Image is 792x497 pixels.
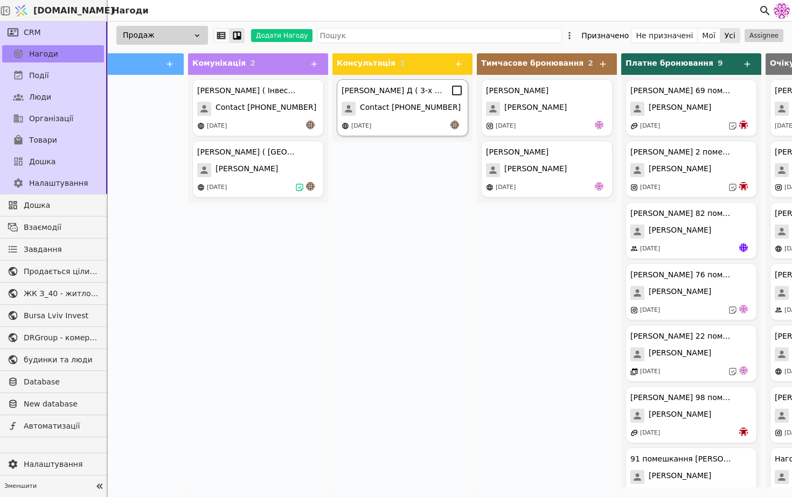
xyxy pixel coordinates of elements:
[775,368,782,375] img: online-store.svg
[108,4,149,17] h2: Нагоди
[649,225,711,239] span: [PERSON_NAME]
[207,122,227,131] div: [DATE]
[29,92,51,103] span: Люди
[342,122,349,130] img: online-store.svg
[306,121,315,129] img: an
[626,386,757,443] div: [PERSON_NAME] 98 помешкання [PERSON_NAME][PERSON_NAME][DATE]bo
[626,263,757,320] div: [PERSON_NAME] 76 помешкання [PERSON_NAME][PERSON_NAME][DATE]de
[24,222,99,233] span: Взаємодії
[24,27,41,38] span: CRM
[630,122,638,130] img: affiliate-program.svg
[2,329,104,346] a: DRGroup - комерційна нерухоомість
[2,285,104,302] a: ЖК З_40 - житлова та комерційна нерухомість класу Преміум
[630,245,638,253] img: people.svg
[649,286,711,300] span: [PERSON_NAME]
[774,3,790,19] img: 137b5da8a4f5046b86490006a8dec47a
[2,45,104,62] a: Нагоди
[197,85,300,96] div: [PERSON_NAME] ( Інвестиція )
[24,421,99,432] span: Автоматизації
[626,59,713,67] span: Платне бронювання
[775,429,782,437] img: instagram.svg
[2,219,104,236] a: Взаємодії
[24,354,99,366] span: будинки та люди
[649,347,711,361] span: [PERSON_NAME]
[197,122,205,130] img: online-store.svg
[216,102,316,116] span: Contact [PHONE_NUMBER]
[640,244,660,254] div: [DATE]
[207,183,227,192] div: [DATE]
[192,59,246,67] span: Комунікація
[2,153,104,170] a: Дошка
[481,79,613,136] div: [PERSON_NAME][PERSON_NAME][DATE]de
[626,202,757,259] div: [PERSON_NAME] 82 помешкання [PERSON_NAME][PERSON_NAME][DATE]Яр
[640,429,660,438] div: [DATE]
[630,331,733,342] div: [PERSON_NAME] 22 помешкання курдонери
[2,241,104,258] a: Завдання
[504,102,567,116] span: [PERSON_NAME]
[306,182,315,191] img: an
[739,243,748,252] img: Яр
[24,332,99,344] span: DRGroup - комерційна нерухоомість
[13,1,29,21] img: Logo
[640,306,660,315] div: [DATE]
[739,121,748,129] img: bo
[486,122,494,130] img: instagram.svg
[317,28,562,43] input: Пошук
[630,184,638,191] img: instagram.svg
[481,141,613,198] div: [PERSON_NAME][PERSON_NAME][DATE]de
[24,266,99,277] span: Продається цілий будинок [PERSON_NAME] нерухомість
[631,28,698,43] button: Не призначені
[626,141,757,198] div: [PERSON_NAME] 2 помешкання [PERSON_NAME][PERSON_NAME][DATE]bo
[626,79,757,136] div: [PERSON_NAME] 69 помешкання [PERSON_NAME][PERSON_NAME][DATE]bo
[649,409,711,423] span: [PERSON_NAME]
[486,85,548,96] div: [PERSON_NAME]
[486,184,494,191] img: online-store.svg
[2,24,104,41] a: CRM
[2,67,104,84] a: Події
[251,29,312,42] button: Додати Нагоду
[250,59,255,67] span: 2
[2,131,104,149] a: Товари
[595,182,603,191] img: de
[649,102,711,116] span: [PERSON_NAME]
[24,459,99,470] span: Налаштування
[486,146,548,158] div: [PERSON_NAME]
[24,200,99,211] span: Дошка
[739,366,748,375] img: de
[29,48,58,60] span: Нагоди
[626,325,757,382] div: [PERSON_NAME] 22 помешкання курдонери[PERSON_NAME][DATE]de
[496,183,516,192] div: [DATE]
[775,184,782,191] img: instagram.svg
[630,368,638,375] img: events.svg
[337,59,395,67] span: Консультація
[581,28,629,43] div: Призначено
[630,453,733,465] div: 91 помешкання [PERSON_NAME]
[351,122,371,131] div: [DATE]
[342,85,444,96] div: [PERSON_NAME] Д ( 3-х к )
[29,178,88,189] span: Налаштування
[640,183,660,192] div: [DATE]
[450,121,459,129] img: an
[649,163,711,177] span: [PERSON_NAME]
[2,351,104,368] a: будинки та люди
[400,59,405,67] span: 1
[24,398,99,410] span: New database
[640,122,660,131] div: [DATE]
[24,310,99,321] span: Bursa Lviv Invest
[649,470,711,484] span: [PERSON_NAME]
[588,59,593,67] span: 2
[24,376,99,388] span: Database
[775,306,782,314] img: people.svg
[630,306,638,314] img: instagram.svg
[24,288,99,299] span: ЖК З_40 - житлова та комерційна нерухомість класу Преміум
[2,307,104,324] a: Bursa Lviv Invest
[630,85,733,96] div: [PERSON_NAME] 69 помешкання [PERSON_NAME]
[739,428,748,436] img: bo
[360,102,461,116] span: Contact [PHONE_NUMBER]
[216,163,278,177] span: [PERSON_NAME]
[197,184,205,191] img: online-store.svg
[29,113,73,124] span: Організації
[496,122,516,131] div: [DATE]
[2,373,104,390] a: Database
[29,156,55,167] span: Дошка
